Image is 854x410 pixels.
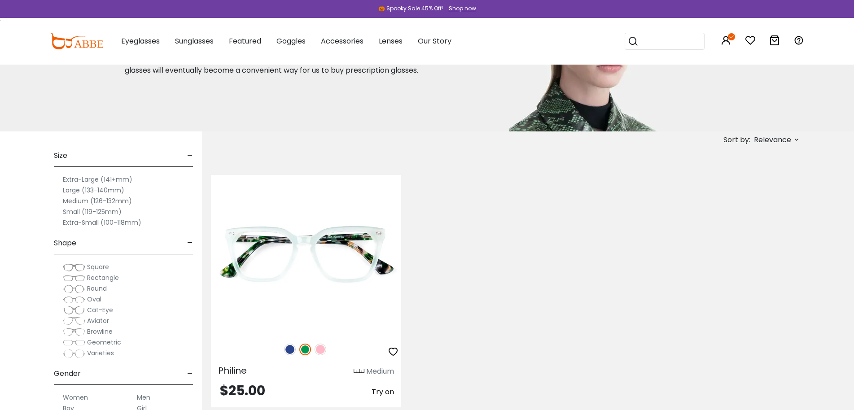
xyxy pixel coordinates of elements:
span: Featured [229,36,261,46]
div: 🎃 Spooky Sale 45% Off! [378,4,443,13]
span: Lenses [379,36,403,46]
button: Try on [372,384,394,400]
img: Browline.png [63,327,85,336]
img: Varieties.png [63,349,85,358]
img: Square.png [63,263,85,272]
span: Our Story [418,36,451,46]
a: Shop now [444,4,476,12]
img: Round.png [63,284,85,293]
span: Relevance [754,132,791,148]
img: Aviator.png [63,317,85,326]
img: Blue [284,344,296,355]
img: Cat-Eye.png [63,306,85,315]
span: Gender [54,363,81,384]
div: Shop now [449,4,476,13]
img: Pink [315,344,326,355]
span: Eyeglasses [121,36,160,46]
span: Try on [372,387,394,397]
span: Goggles [276,36,306,46]
label: Women [63,392,88,403]
span: Aviator [87,316,109,325]
img: Rectangle.png [63,274,85,283]
img: size ruler [354,368,364,375]
img: Green Philine - Acetate ,Universal Bridge Fit [211,175,401,334]
img: Geometric.png [63,338,85,347]
label: Men [137,392,150,403]
span: Philine [218,364,247,377]
span: Size [54,145,67,166]
span: Browline [87,327,113,336]
span: $25.00 [220,381,265,400]
span: Cat-Eye [87,305,113,314]
span: Square [87,262,109,271]
span: Oval [87,295,101,304]
label: Small (119-125mm) [63,206,122,217]
span: Accessories [321,36,363,46]
label: Medium (126-132mm) [63,196,132,206]
span: Sort by: [723,135,750,145]
img: Oval.png [63,295,85,304]
span: Round [87,284,107,293]
img: abbeglasses.com [50,33,103,49]
div: Medium [366,366,394,377]
span: - [187,145,193,166]
label: Extra-Large (141+mm) [63,174,132,185]
span: - [187,232,193,254]
span: Geometric [87,338,121,347]
img: Green [299,344,311,355]
span: Shape [54,232,76,254]
span: Varieties [87,349,114,358]
span: - [187,363,193,384]
span: Sunglasses [175,36,214,46]
label: Large (133-140mm) [63,185,124,196]
span: Rectangle [87,273,119,282]
label: Extra-Small (100-118mm) [63,217,141,228]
